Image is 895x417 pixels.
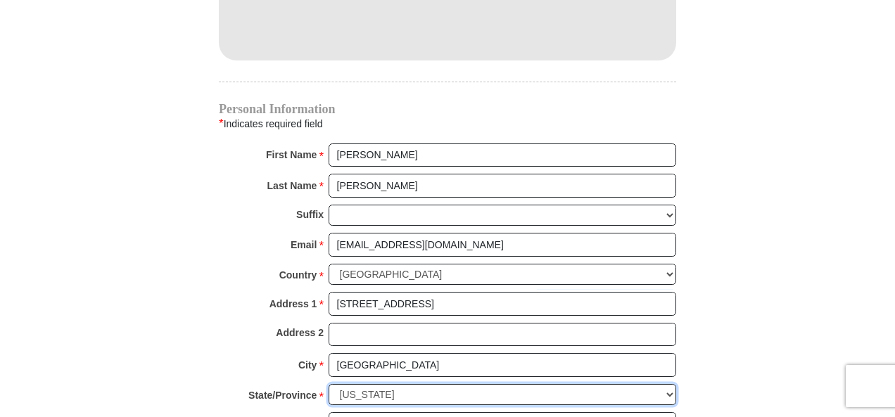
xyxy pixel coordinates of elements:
strong: Country [279,265,317,285]
strong: Email [291,235,317,255]
strong: Address 2 [276,323,324,342]
div: Indicates required field [219,115,676,133]
strong: Address 1 [269,294,317,314]
strong: State/Province [248,385,317,405]
strong: City [298,355,317,375]
strong: Last Name [267,176,317,195]
strong: First Name [266,145,317,165]
h4: Personal Information [219,103,676,115]
strong: Suffix [296,205,324,224]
